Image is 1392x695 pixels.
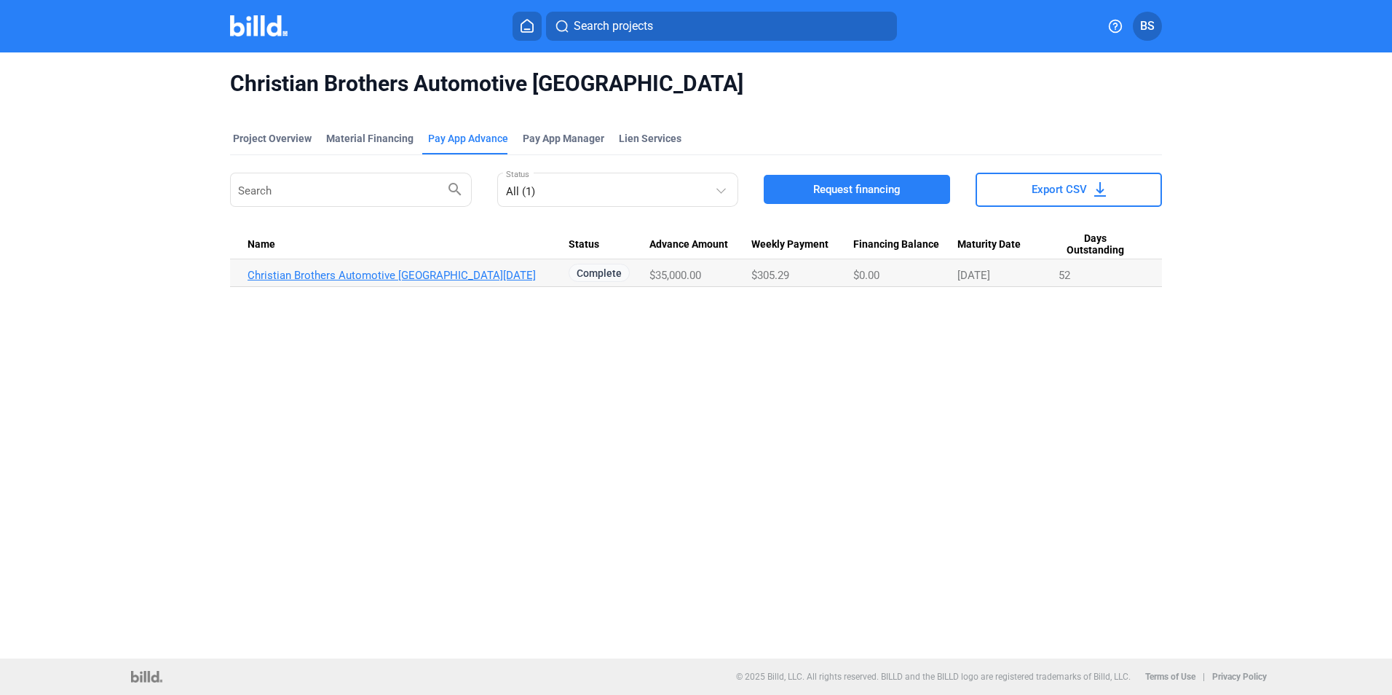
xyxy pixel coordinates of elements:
div: Advance Amount [649,238,751,251]
span: Name [248,238,275,251]
span: Status [569,238,599,251]
span: $35,000.00 [649,269,701,282]
button: Request financing [764,175,950,204]
button: Search projects [546,12,897,41]
p: | [1203,672,1205,682]
div: Status [569,238,650,251]
span: Maturity Date [957,238,1021,251]
div: Financing Balance [853,238,957,251]
span: Request financing [813,182,901,197]
b: Privacy Policy [1212,672,1267,682]
span: Complete [569,264,630,282]
div: Maturity Date [957,238,1059,251]
div: Days Outstanding [1059,232,1144,257]
a: Christian Brothers Automotive [GEOGRAPHIC_DATA][DATE] [248,269,569,282]
div: Material Financing [326,131,414,146]
div: Weekly Payment [751,238,853,251]
span: Export CSV [1032,182,1087,197]
span: $0.00 [853,269,879,282]
button: Export CSV [976,173,1162,207]
span: Financing Balance [853,238,939,251]
span: Advance Amount [649,238,728,251]
span: $305.29 [751,269,789,282]
div: Project Overview [233,131,312,146]
span: 52 [1059,269,1070,282]
span: Christian Brothers Automotive [GEOGRAPHIC_DATA] [230,70,1162,98]
p: © 2025 Billd, LLC. All rights reserved. BILLD and the BILLD logo are registered trademarks of Bil... [736,672,1131,682]
span: Search projects [574,17,653,35]
span: BS [1140,17,1155,35]
div: Name [248,238,569,251]
span: Weekly Payment [751,238,829,251]
div: Lien Services [619,131,681,146]
mat-icon: search [446,180,464,197]
span: Pay App Manager [523,131,604,146]
span: [DATE] [957,269,990,282]
button: BS [1133,12,1162,41]
img: Billd Company Logo [230,15,288,36]
img: logo [131,671,162,683]
span: Days Outstanding [1059,232,1131,257]
b: Terms of Use [1145,672,1195,682]
mat-select-trigger: All (1) [506,185,535,198]
div: Pay App Advance [428,131,508,146]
